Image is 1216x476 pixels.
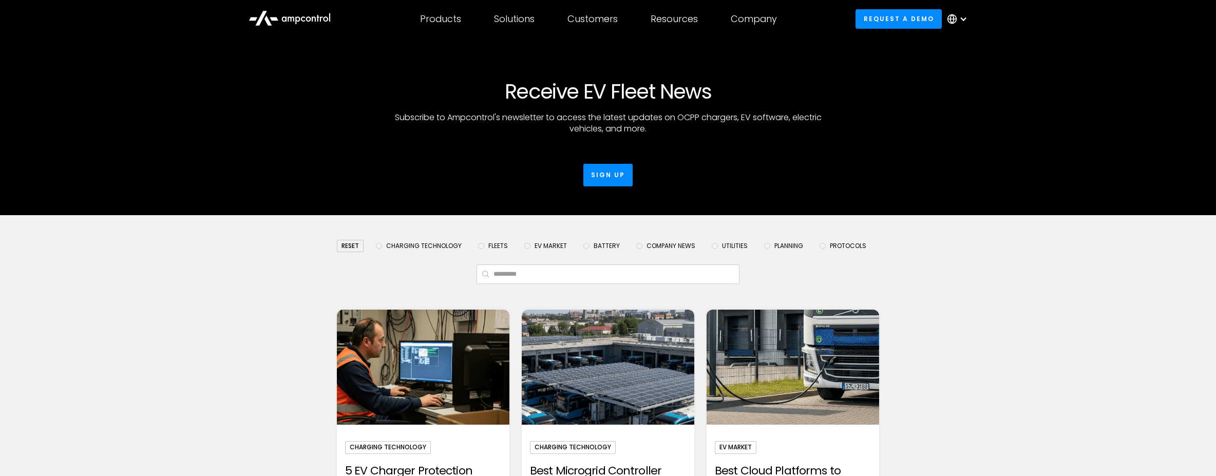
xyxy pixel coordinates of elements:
div: Products [420,13,461,25]
div: Charging Technology [345,441,431,453]
div: Customers [567,13,618,25]
span: Fleets [488,242,508,250]
div: Company [731,13,777,25]
div: Resources [651,13,698,25]
span: Planning [774,242,803,250]
div: Solutions [494,13,535,25]
span: Battery [594,242,620,250]
a: Request a demo [856,9,942,28]
span: EV Market [535,242,567,250]
a: Sign up [583,164,633,186]
h1: Receive EV Fleet News [427,79,789,104]
p: Subscribe to Ampcontrol's newsletter to access the latest updates on OCPP chargers, EV software, ... [382,112,834,135]
span: Utilities [722,242,748,250]
span: Company News [647,242,695,250]
div: EV Market [715,441,756,453]
div: Charging Technology [530,441,616,453]
div: reset [337,240,364,252]
span: Protocols [830,242,866,250]
span: Charging Technology [386,242,462,250]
